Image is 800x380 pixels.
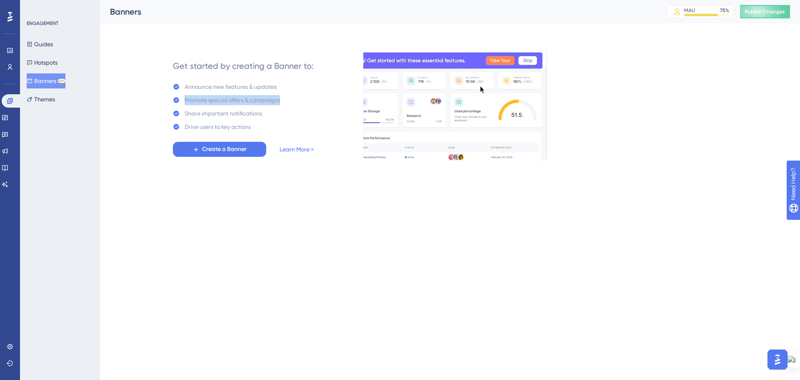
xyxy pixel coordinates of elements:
[280,144,314,154] a: Learn More >
[720,7,729,14] div: 75 %
[27,37,53,52] button: Guides
[185,95,280,105] div: Promote special offers & campaigns
[202,144,247,154] span: Create a Banner
[185,82,277,92] div: Announce new features & updates
[363,50,547,161] img: 529d90adb73e879a594bca603b874522.gif
[185,108,262,118] div: Share important notifications
[27,55,57,70] button: Hotspots
[110,6,646,18] div: Banners
[684,7,695,14] div: MAU
[173,142,266,157] button: Create a Banner
[173,60,314,72] div: Get started by creating a Banner to:
[20,2,52,12] span: Need Help?
[745,8,785,15] span: Publish Changes
[27,92,55,107] button: Themes
[27,20,58,27] div: ENGAGEMENT
[58,79,65,83] div: BETA
[765,347,790,372] iframe: UserGuiding AI Assistant Launcher
[740,5,790,18] button: Publish Changes
[185,122,251,132] div: Drive users to key actions
[27,73,65,88] button: BannersBETA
